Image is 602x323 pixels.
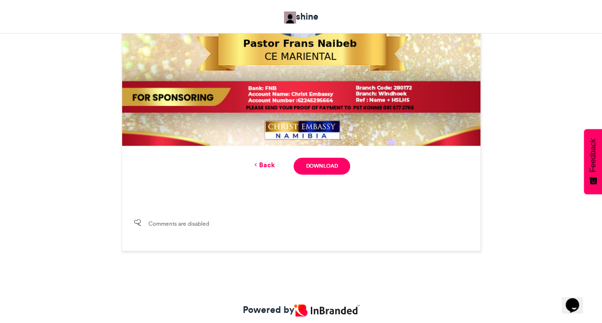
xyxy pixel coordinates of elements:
[242,303,359,317] a: Powered by
[562,285,592,313] iframe: chat widget
[589,138,597,172] span: Feedback
[252,160,274,170] a: Back
[294,158,350,174] a: Download
[584,129,602,194] button: Feedback - Show survey
[284,12,296,23] img: Keetmanshoop Crusade
[284,10,318,23] a: shine
[294,304,359,316] img: Inbranded
[148,219,209,228] span: Comments are disabled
